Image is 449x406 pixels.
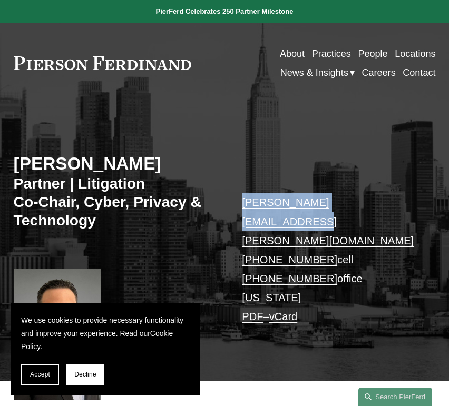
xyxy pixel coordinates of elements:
a: Cookie Policy [21,329,173,351]
span: News & Insights [280,64,348,81]
h3: Partner | Litigation Co-Chair, Cyber, Privacy & Technology [14,174,224,230]
a: Contact [403,63,435,82]
a: folder dropdown [280,63,355,82]
a: [PHONE_NUMBER] [242,254,337,265]
a: Careers [362,63,396,82]
h2: [PERSON_NAME] [14,153,224,174]
button: Decline [66,364,104,385]
a: About [280,44,305,63]
a: Locations [395,44,435,63]
span: Decline [74,371,96,378]
a: [PHONE_NUMBER] [242,273,337,284]
button: Accept [21,364,59,385]
span: Accept [30,371,50,378]
a: Search this site [358,388,432,406]
a: PDF [242,311,263,322]
p: We use cookies to provide necessary functionality and improve your experience. Read our . [21,314,190,353]
a: Practices [312,44,351,63]
p: cell office [US_STATE] – [242,193,418,326]
a: People [358,44,387,63]
a: [PERSON_NAME][EMAIL_ADDRESS][PERSON_NAME][DOMAIN_NAME] [242,196,414,246]
section: Cookie banner [11,303,200,395]
a: vCard [269,311,298,322]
